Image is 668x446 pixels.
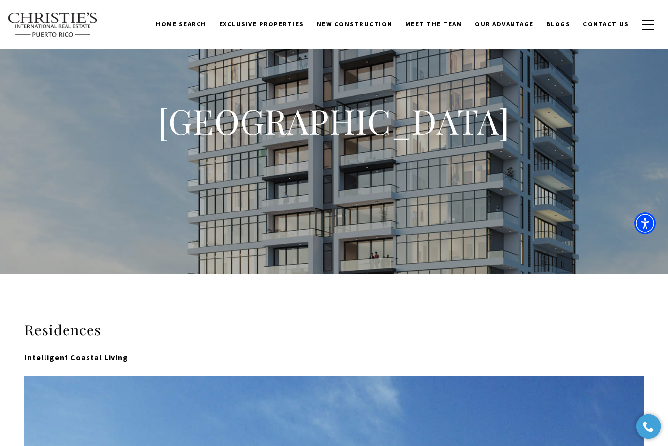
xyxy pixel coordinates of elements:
img: Christie's International Real Estate text transparent background [7,12,98,38]
span: Exclusive Properties [219,20,304,28]
h1: [GEOGRAPHIC_DATA] [138,99,530,142]
a: Exclusive Properties [213,15,311,34]
strong: Intelligent Coastal Living [24,352,128,362]
a: Meet the Team [399,15,469,34]
span: Contact Us [583,20,629,28]
a: Home Search [150,15,213,34]
a: Blogs [540,15,577,34]
span: Blogs [546,20,571,28]
a: Our Advantage [468,15,540,34]
h3: Residences [24,321,644,339]
span: New Construction [317,20,393,28]
a: Contact Us [577,15,635,34]
button: button [635,11,661,39]
div: Accessibility Menu [634,212,656,234]
span: Our Advantage [475,20,534,28]
a: New Construction [311,15,399,34]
